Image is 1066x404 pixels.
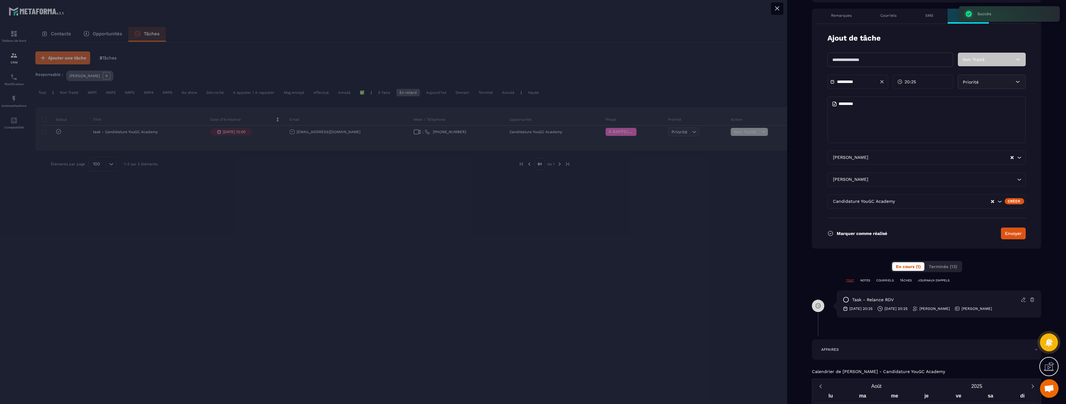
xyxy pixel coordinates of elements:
div: ve [943,392,975,402]
p: [PERSON_NAME] [919,306,950,311]
p: Marquer comme réalisé [837,231,887,236]
span: Non Traité [962,57,985,62]
span: En cours (1) [896,264,921,269]
p: NOTES [860,278,870,283]
div: me [879,392,910,402]
div: je [910,392,942,402]
p: [DATE] 20:25 [849,306,873,311]
p: [DATE] 20:25 [884,306,908,311]
p: AFFAIRES [821,347,839,352]
p: task - Relance RDV [852,297,894,303]
button: En cours (1) [892,262,924,271]
span: 20:25 [905,79,916,85]
a: Ouvrir le chat [1040,379,1059,398]
span: [PERSON_NAME] [831,154,870,161]
p: Calendrier de [PERSON_NAME] - Candidature YouGC Academy [812,369,945,374]
div: lu [815,392,847,402]
button: Next month [1027,382,1038,390]
button: Previous month [815,382,826,390]
button: Envoyer [1001,228,1026,239]
span: Candidature YouGC Academy [831,198,896,205]
button: Open years overlay [927,381,1027,392]
span: Priorité [963,80,979,85]
button: Clear Selected [991,199,994,204]
div: di [1007,392,1038,402]
p: JOURNAUX D'APPELS [918,278,949,283]
span: Terminés (13) [929,264,957,269]
input: Search for option [896,198,990,205]
button: Terminés (13) [925,262,961,271]
p: TOUT [846,278,854,283]
div: sa [975,392,1007,402]
p: TÂCHES [900,278,912,283]
button: Clear Selected [1011,155,1014,160]
div: Search for option [827,150,1026,165]
div: ma [847,392,879,402]
div: Search for option [827,194,1026,209]
button: Open months overlay [826,381,927,392]
div: Créer [1005,198,1024,204]
div: Search for option [827,172,1026,187]
p: Ajout de tâche [827,33,881,43]
input: Search for option [870,176,1015,183]
p: [PERSON_NAME] [962,306,992,311]
input: Search for option [870,154,1010,161]
span: [PERSON_NAME] [831,176,870,183]
p: COURRIELS [876,278,894,283]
